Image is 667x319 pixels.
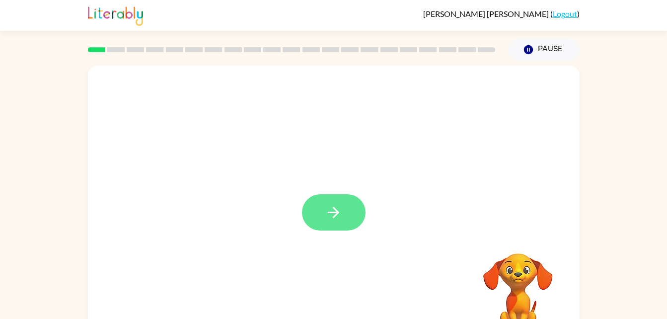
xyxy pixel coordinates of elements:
[88,4,143,26] img: Literably
[553,9,577,18] a: Logout
[423,9,580,18] div: ( )
[508,38,580,61] button: Pause
[423,9,550,18] span: [PERSON_NAME] [PERSON_NAME]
